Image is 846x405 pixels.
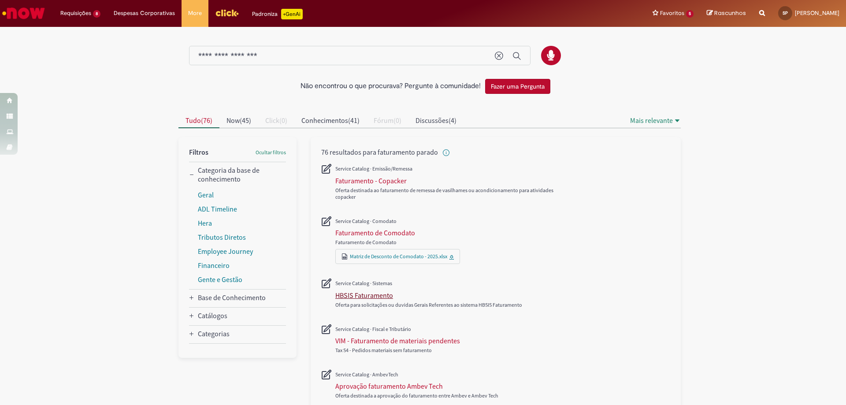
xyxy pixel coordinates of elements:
[485,79,550,94] button: Fazer uma Pergunta
[783,10,788,16] span: SP
[714,9,746,17] span: Rascunhos
[1,4,46,22] img: ServiceNow
[707,9,746,18] a: Rascunhos
[60,9,91,18] span: Requisições
[301,82,481,90] h2: Não encontrou o que procurava? Pergunte à comunidade!
[281,9,303,19] p: +GenAi
[93,10,100,18] span: 8
[114,9,175,18] span: Despesas Corporativas
[686,10,694,18] span: 5
[660,9,684,18] span: Favoritos
[188,9,202,18] span: More
[795,9,839,17] span: [PERSON_NAME]
[252,9,303,19] div: Padroniza
[215,6,239,19] img: click_logo_yellow_360x200.png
